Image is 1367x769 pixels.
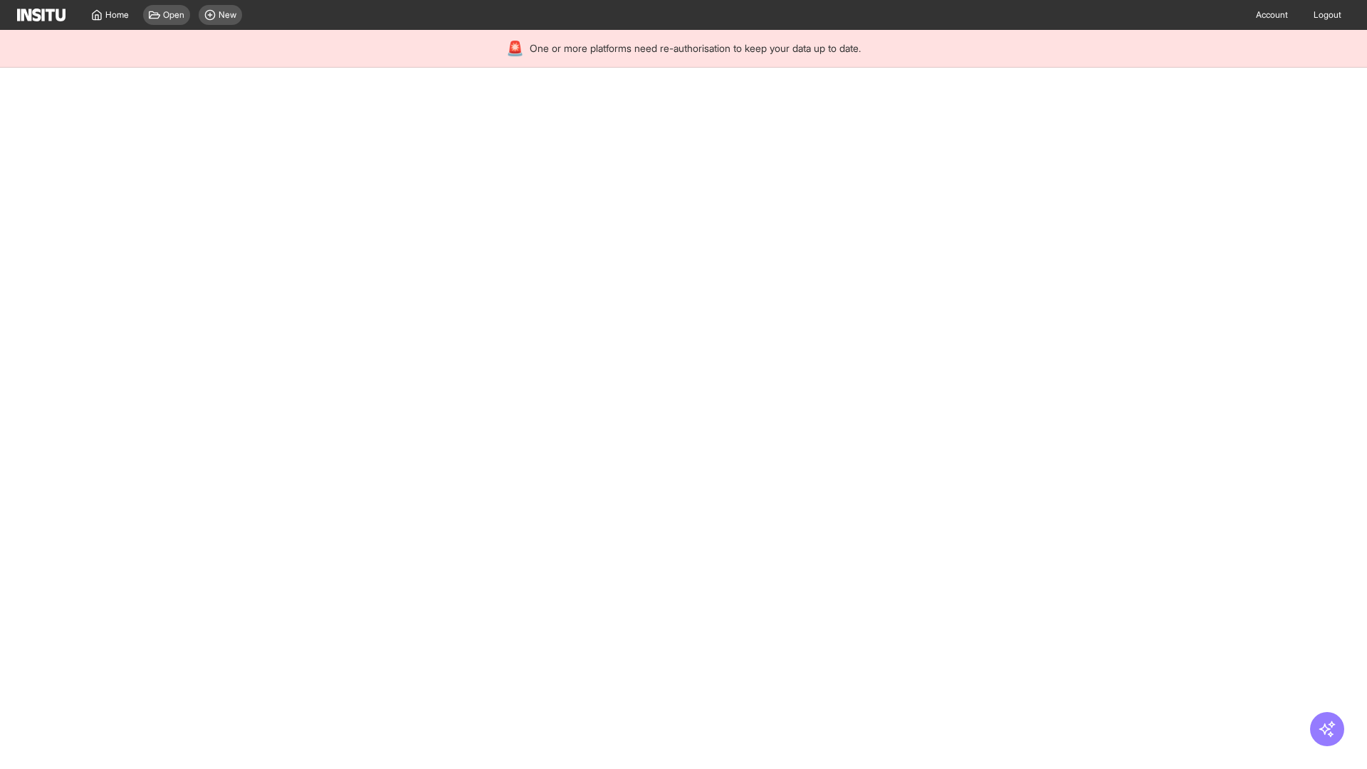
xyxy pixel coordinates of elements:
[163,9,184,21] span: Open
[17,9,66,21] img: Logo
[506,38,524,58] div: 🚨
[105,9,129,21] span: Home
[219,9,236,21] span: New
[530,41,861,56] span: One or more platforms need re-authorisation to keep your data up to date.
